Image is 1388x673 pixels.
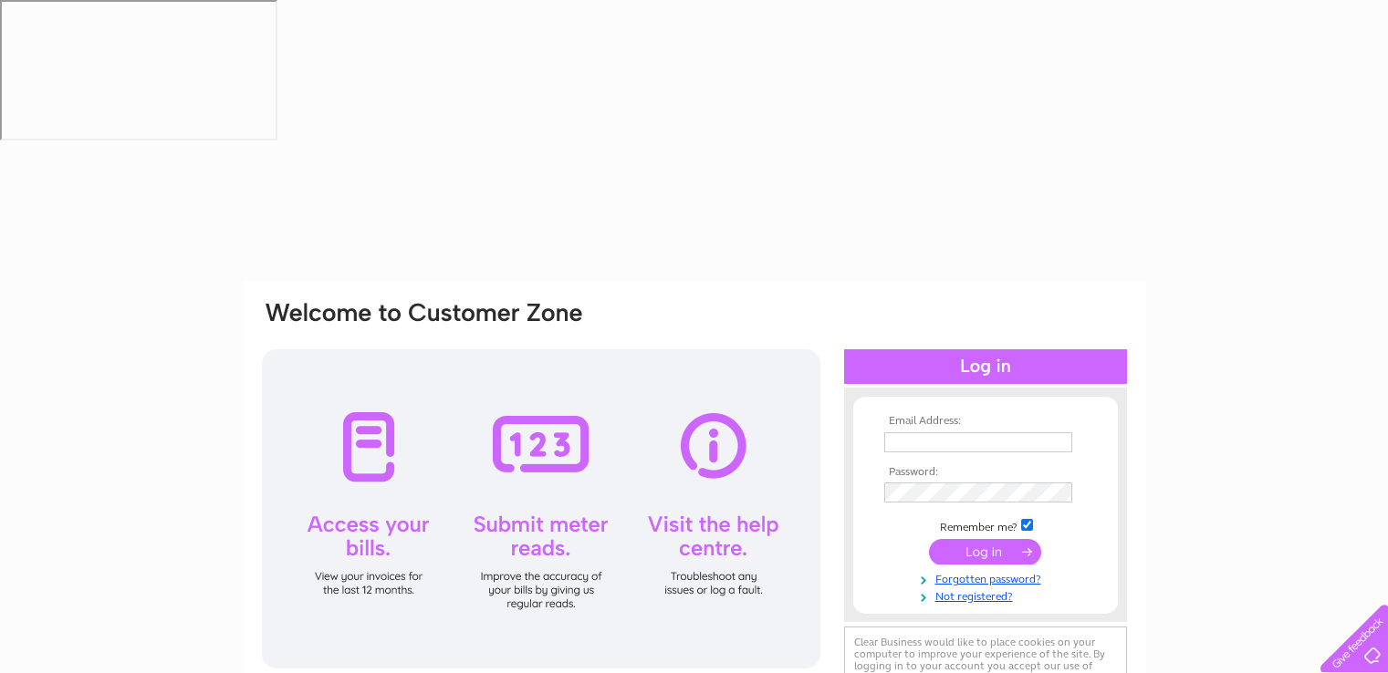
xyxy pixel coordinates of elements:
[880,466,1091,479] th: Password:
[880,516,1091,534] td: Remember me?
[884,586,1091,604] a: Not registered?
[929,539,1041,564] input: Submit
[880,415,1091,428] th: Email Address:
[884,569,1091,586] a: Forgotten password?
